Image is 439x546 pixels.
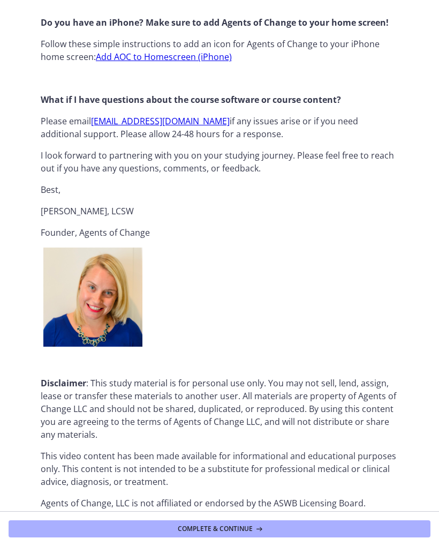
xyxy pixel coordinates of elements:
p: : This study material is for personal use only. You may not sell, lend, assign, lease or transfer... [41,377,398,441]
button: Play Video: c1o6hcmjueu5qasqsu00.mp4 [146,70,213,113]
button: Show settings menu [336,183,358,201]
p: I look forward to partnering with you on your studying journey. Please feel free to reach out if ... [41,149,398,175]
p: Follow these simple instructions to add an icon for Agents of Change to your iPhone home screen: [41,38,398,63]
p: Agents of Change, LLC is not affiliated or endorsed by the ASWB Licensing Board. [41,497,398,510]
p: [PERSON_NAME], LCSW [41,205,398,218]
a: Add AOC to Homescreen (iPhone) [96,51,232,63]
div: Playbar [47,183,331,201]
p: Best, [41,183,398,196]
span: Complete & continue [178,525,253,533]
strong: Disclaimer [41,377,86,389]
p: This video content has been made available for informational and educational purposes only. This ... [41,450,398,488]
button: Complete & continue [9,520,430,537]
p: Founder, Agents of Change [41,226,398,239]
a: [EMAIL_ADDRESS][DOMAIN_NAME] [91,115,230,127]
strong: What if I have questions about the course software or course content? [41,94,341,106]
img: 1617799957543.jpg [43,248,142,347]
p: Please email if any issues arise or if you need additional support. Please allow 24-48 hours for ... [41,115,398,140]
strong: Do you have an iPhone? Make sure to add Agents of Change to your home screen! [41,17,389,28]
